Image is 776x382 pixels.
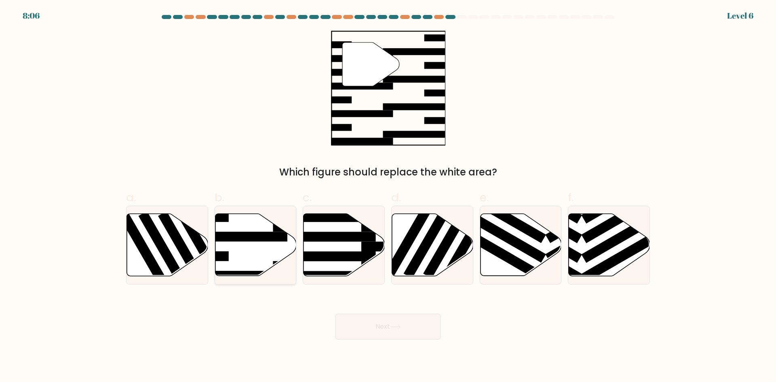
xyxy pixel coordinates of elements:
span: f. [568,190,574,205]
div: Which figure should replace the white area? [131,165,645,179]
span: a. [126,190,136,205]
span: c. [303,190,312,205]
g: " [342,42,399,86]
span: e. [480,190,489,205]
span: b. [215,190,224,205]
button: Next [335,314,441,340]
span: d. [391,190,401,205]
div: 8:06 [23,10,40,22]
div: Level 6 [727,10,753,22]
